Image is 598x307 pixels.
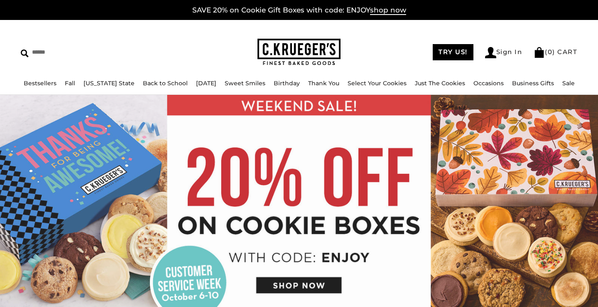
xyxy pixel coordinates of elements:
[370,6,406,15] span: shop now
[21,46,152,59] input: Search
[24,79,56,87] a: Bestsellers
[485,47,496,58] img: Account
[415,79,465,87] a: Just The Cookies
[485,47,522,58] a: Sign In
[65,79,75,87] a: Fall
[512,79,554,87] a: Business Gifts
[348,79,407,87] a: Select Your Cookies
[308,79,339,87] a: Thank You
[196,79,216,87] a: [DATE]
[192,6,406,15] a: SAVE 20% on Cookie Gift Boxes with code: ENJOYshop now
[257,39,341,66] img: C.KRUEGER'S
[534,48,577,56] a: (0) CART
[83,79,135,87] a: [US_STATE] State
[534,47,545,58] img: Bag
[433,44,473,60] a: TRY US!
[548,48,553,56] span: 0
[225,79,265,87] a: Sweet Smiles
[562,79,575,87] a: Sale
[21,50,29,57] img: Search
[473,79,504,87] a: Occasions
[274,79,300,87] a: Birthday
[143,79,188,87] a: Back to School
